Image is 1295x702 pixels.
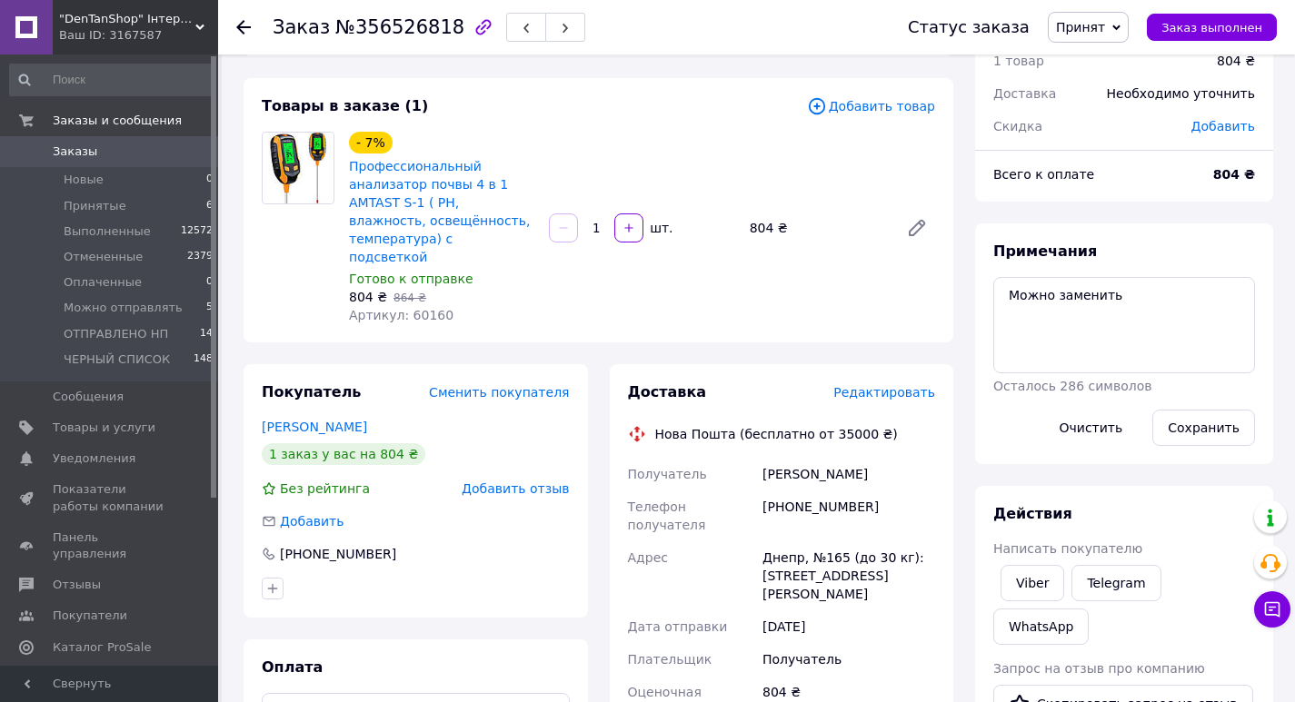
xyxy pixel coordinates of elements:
a: Viber [1001,565,1064,601]
span: 5 [206,300,213,316]
div: 804 ₴ [742,215,892,241]
span: Написать покупателю [993,541,1142,556]
span: Заказ [273,16,330,38]
a: Редактировать [899,210,935,246]
span: Оплата [262,658,323,676]
span: Можно отправлять [64,300,183,316]
div: 1 заказ у вас на 804 ₴ [262,443,425,465]
button: Сохранить [1152,410,1255,446]
span: Действия [993,505,1072,522]
textarea: Можно заменить [993,277,1255,373]
span: Всего к оплате [993,167,1094,182]
span: 0 [206,172,213,188]
span: Покупатель [262,383,361,400]
span: Принят [1056,20,1105,35]
span: 6 [206,198,213,214]
button: Заказ выполнен [1147,14,1277,41]
span: Сообщения [53,389,124,405]
div: Вернуться назад [236,18,251,36]
div: [DATE] [759,610,939,643]
span: Уведомления [53,450,135,467]
button: Чат с покупателем [1254,591,1290,628]
div: Получатель [759,643,939,676]
span: "DenTanShop" Інтернет магазин [59,11,195,27]
span: 12572 [181,223,213,240]
span: Редактировать [833,385,935,400]
span: Заказы [53,143,97,160]
span: Отмененные [64,249,143,265]
span: 1 товар [993,54,1044,68]
span: 2379 [187,249,213,265]
span: Выполненные [64,223,151,240]
span: Заказ выполнен [1161,21,1262,35]
span: Добавить [1191,119,1255,133]
div: Необходимо уточнить [1096,74,1266,114]
div: Днепр, №165 (до 30 кг): [STREET_ADDRESS][PERSON_NAME] [759,541,939,610]
div: [PERSON_NAME] [759,458,939,490]
span: Адрес [628,550,668,565]
a: Профессиональный анализатор почвы 4 в 1 AMTAST S-1 ( РН, влажность, освещённость, температура) с ... [349,159,530,264]
div: - 7% [349,132,393,153]
span: Получатель [628,467,707,481]
span: Панель управления [53,529,168,562]
span: Сменить покупателя [429,385,569,400]
span: Отзывы [53,577,101,593]
span: ЧЕРНЫЙ СПИСОК [64,351,170,368]
b: 804 ₴ [1213,167,1255,182]
span: №356526818 [335,16,464,38]
span: 148 [194,351,213,368]
span: Новые [64,172,104,188]
span: Добавить отзыв [462,481,569,496]
span: Заказы и сообщения [53,113,182,129]
input: Поиск [9,64,214,96]
span: Добавить товар [807,96,935,116]
span: Без рейтинга [280,481,370,496]
span: Примечания [993,242,1097,260]
span: Готово к отправке [349,272,473,286]
span: Артикул: 60160 [349,308,453,322]
span: Принятые [64,198,126,214]
a: [PERSON_NAME] [262,420,367,434]
span: Каталог ProSale [53,639,151,656]
span: Доставка [628,383,707,400]
div: [PHONE_NUMBER] [759,490,939,541]
span: Осталось 286 символов [993,379,1151,393]
span: Товары и услуги [53,420,155,436]
a: Telegram [1071,565,1161,601]
div: Ваш ID: 3167587 [59,27,218,44]
div: Нова Пошта (бесплатно от 35000 ₴) [651,425,902,443]
span: Добавить [280,514,344,529]
span: Дата отправки [628,619,728,634]
span: Плательщик [628,652,712,667]
span: Товары в заказе (1) [262,97,428,114]
div: шт. [645,219,674,237]
div: Статус заказа [908,18,1030,36]
span: 804 ₴ [349,290,387,304]
span: Показатели работы компании [53,481,168,514]
img: Профессиональный анализатор почвы 4 в 1 AMTAST S-1 ( РН, влажность, освещённость, температура) с ... [263,133,334,203]
span: Оплаченные [64,274,142,291]
span: 0 [206,274,213,291]
button: Очистить [1044,410,1139,446]
div: 804 ₴ [1217,52,1255,70]
span: Скидка [993,119,1042,133]
span: ОТПРАВЛЕНО НП [64,326,168,342]
div: [PHONE_NUMBER] [278,545,398,563]
span: 864 ₴ [393,292,426,304]
span: Телефон получателя [628,499,706,532]
span: 14 [200,326,213,342]
span: Доставка [993,86,1056,101]
span: Покупатели [53,608,127,624]
span: Запрос на отзыв про компанию [993,661,1205,676]
a: WhatsApp [993,608,1089,645]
